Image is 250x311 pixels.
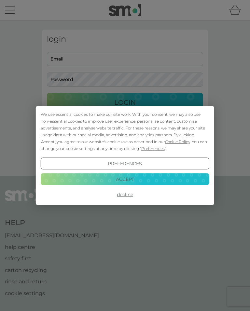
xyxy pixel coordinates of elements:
span: Preferences [141,146,165,151]
button: Preferences [41,158,209,169]
span: Cookie Policy [165,139,190,144]
button: Accept [41,173,209,185]
button: Decline [41,189,209,200]
div: We use essential cookies to make our site work. With your consent, we may also use non-essential ... [41,111,209,152]
div: Cookie Consent Prompt [36,106,214,205]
